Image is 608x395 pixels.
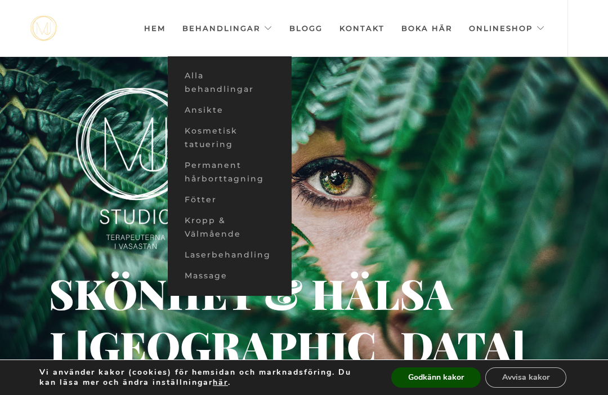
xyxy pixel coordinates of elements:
button: här [213,378,228,388]
a: Laserbehandling [168,245,292,265]
a: Kropp & Välmående [168,210,292,245]
a: Fötter [168,189,292,210]
div: i [GEOGRAPHIC_DATA] [50,340,200,353]
button: Avvisa kakor [485,367,566,388]
a: Permanent hårborttagning [168,155,292,189]
p: Vi använder kakor (cookies) för hemsidan och marknadsföring. Du kan läsa mer och ändra inställnin... [39,367,371,388]
div: Skönhet & hälsa [49,288,374,298]
button: Godkänn kakor [391,367,481,388]
img: mjstudio [30,16,57,41]
a: Alla behandlingar [168,65,292,100]
a: Massage [168,265,292,286]
a: Kosmetisk tatuering [168,121,292,155]
a: Ansikte [168,100,292,121]
a: mjstudio mjstudio mjstudio [30,16,57,41]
